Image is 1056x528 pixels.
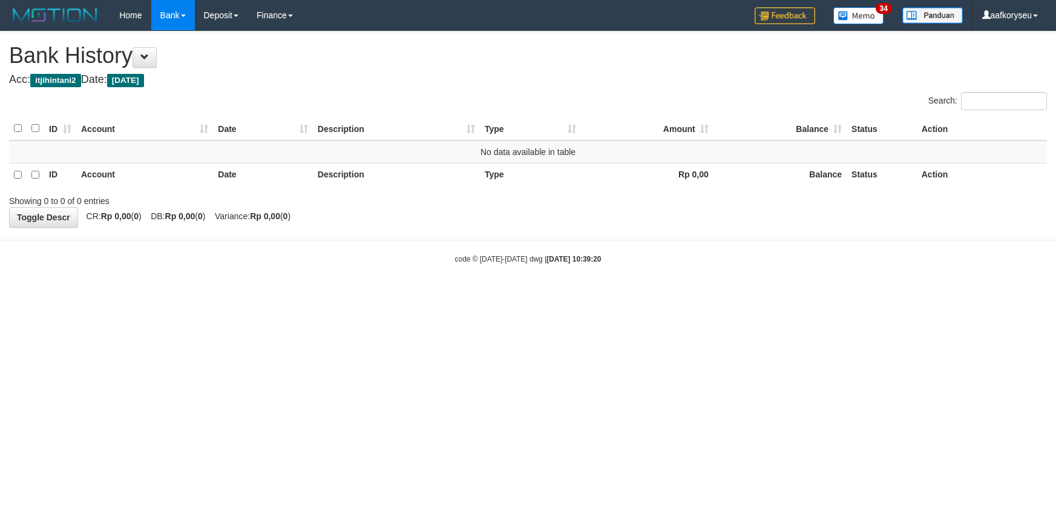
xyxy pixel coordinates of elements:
div: Showing 0 to 0 of 0 entries [9,190,431,207]
input: Search: [961,92,1047,110]
th: ID [44,163,76,186]
th: Balance [713,163,847,186]
th: Type [480,163,581,186]
strong: Rp 0,00 [101,211,131,221]
img: Button%20Memo.svg [833,7,884,24]
strong: Rp 0,00 [678,170,709,179]
th: Date: activate to sort column ascending [213,117,312,140]
th: Balance: activate to sort column ascending [713,117,847,140]
small: code © [DATE]-[DATE] dwg | [455,255,602,263]
th: Type: activate to sort column ascending [480,117,581,140]
th: Status [847,163,917,186]
a: Toggle Descr [9,207,78,228]
h4: Acc: Date: [9,74,1047,86]
th: Action [917,117,1047,140]
img: MOTION_logo.png [9,6,101,24]
h1: Bank History [9,44,1047,68]
th: Date [213,163,312,186]
span: [DATE] [107,74,144,87]
strong: [DATE] 10:39:20 [546,255,601,263]
strong: Rp 0,00 [250,211,280,221]
span: 34 [876,3,892,14]
th: Description: activate to sort column ascending [313,117,480,140]
th: Account [76,163,213,186]
td: No data available in table [9,140,1047,163]
img: panduan.png [902,7,963,24]
img: Feedback.jpg [755,7,815,24]
th: Status [847,117,917,140]
strong: 0 [134,211,139,221]
span: CR: ( ) DB: ( ) Variance: ( ) [80,211,291,221]
th: Account: activate to sort column ascending [76,117,213,140]
th: Description [313,163,480,186]
strong: 0 [198,211,203,221]
strong: Rp 0,00 [165,211,195,221]
th: Action [917,163,1047,186]
strong: 0 [283,211,288,221]
label: Search: [928,92,1047,110]
th: Amount: activate to sort column ascending [581,117,713,140]
th: ID: activate to sort column ascending [44,117,76,140]
span: itjihintani2 [30,74,81,87]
